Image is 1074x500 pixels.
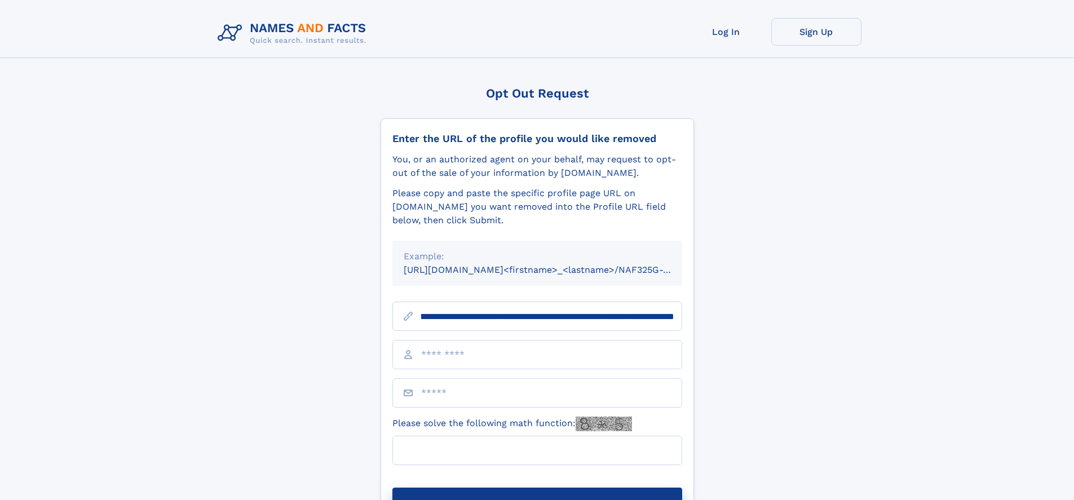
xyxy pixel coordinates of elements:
[213,18,375,48] img: Logo Names and Facts
[392,153,682,180] div: You, or an authorized agent on your behalf, may request to opt-out of the sale of your informatio...
[404,250,671,263] div: Example:
[681,18,771,46] a: Log In
[392,187,682,227] div: Please copy and paste the specific profile page URL on [DOMAIN_NAME] you want removed into the Pr...
[771,18,861,46] a: Sign Up
[381,86,694,100] div: Opt Out Request
[404,264,704,275] small: [URL][DOMAIN_NAME]<firstname>_<lastname>/NAF325G-xxxxxxxx
[392,132,682,145] div: Enter the URL of the profile you would like removed
[392,417,632,431] label: Please solve the following math function:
